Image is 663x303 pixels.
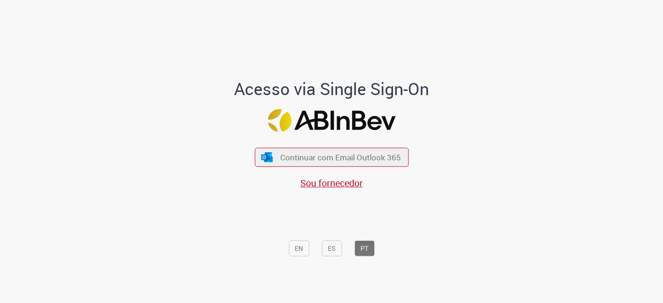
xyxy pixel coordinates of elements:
button: PT [354,241,374,256]
h1: Acesso via Single Sign-On [202,79,461,98]
button: ícone Azure/Microsoft 360 Continuar com Email Outlook 365 [255,148,408,167]
a: Sou fornecedor [300,177,363,189]
button: ES [322,241,342,256]
button: EN [289,241,309,256]
span: Continuar com Email Outlook 365 [280,152,401,163]
img: Logo ABInBev [268,109,395,132]
img: ícone Azure/Microsoft 360 [261,152,274,162]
